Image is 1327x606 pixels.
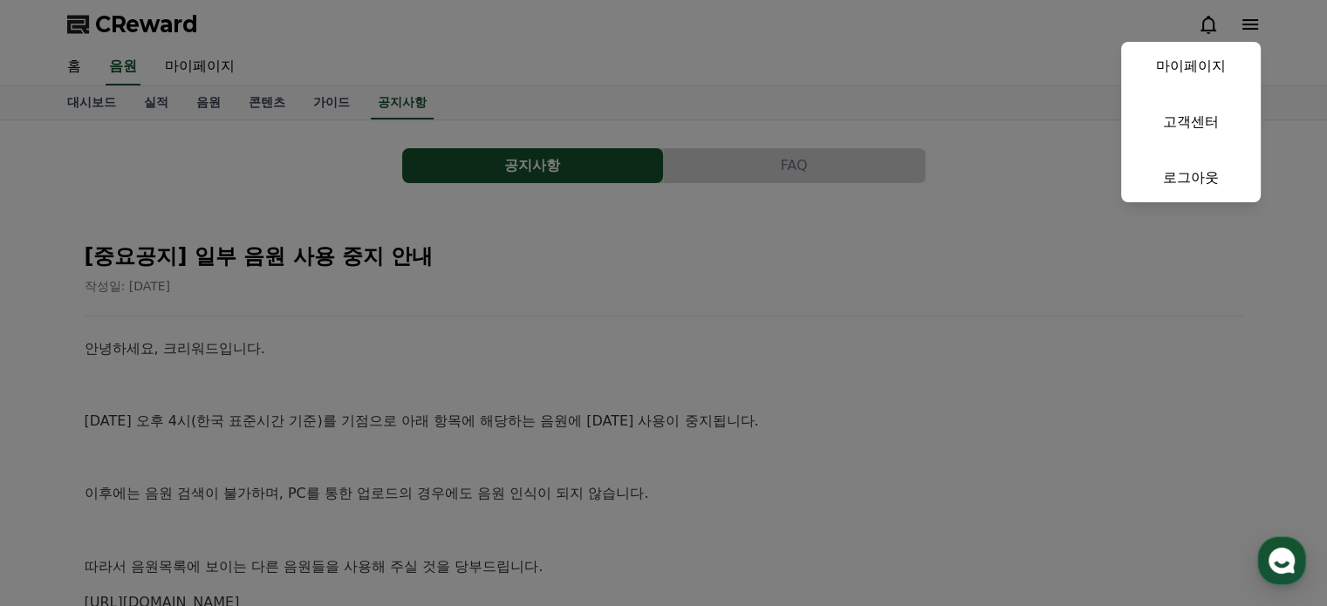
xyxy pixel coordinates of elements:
a: 마이페이지 [1121,42,1261,91]
span: 홈 [55,487,65,501]
button: 마이페이지 고객센터 로그아웃 [1121,42,1261,202]
a: 고객센터 [1121,98,1261,146]
a: 로그아웃 [1121,153,1261,202]
a: 홈 [5,461,115,505]
span: 대화 [160,488,181,502]
a: 설정 [225,461,335,505]
span: 설정 [270,487,291,501]
a: 대화 [115,461,225,505]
